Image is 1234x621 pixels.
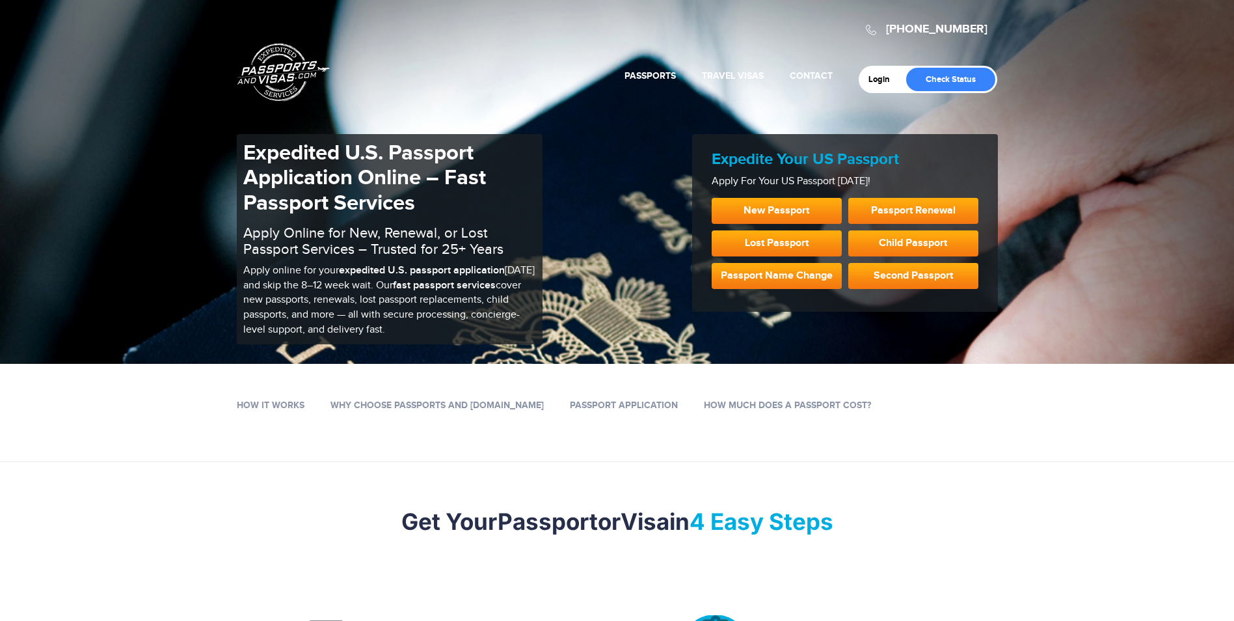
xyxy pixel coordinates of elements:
[712,198,842,224] a: New Passport
[498,508,598,535] strong: Passport
[330,400,544,411] a: Why Choose Passports and [DOMAIN_NAME]
[704,400,871,411] a: How Much Does a Passport Cost?
[886,22,987,36] a: [PHONE_NUMBER]
[570,400,678,411] a: Passport Application
[712,150,978,169] h2: Expedite Your US Passport
[868,74,899,85] a: Login
[848,263,978,289] a: Second Passport
[790,70,833,81] a: Contact
[237,43,330,102] a: Passports & [DOMAIN_NAME]
[702,70,764,81] a: Travel Visas
[712,230,842,256] a: Lost Passport
[848,198,978,224] a: Passport Renewal
[243,264,536,338] p: Apply online for your [DATE] and skip the 8–12 week wait. Our cover new passports, renewals, lost...
[237,400,304,411] a: How it works
[621,508,669,535] strong: Visa
[339,264,505,277] b: expedited U.S. passport application
[243,141,536,215] h1: Expedited U.S. Passport Application Online – Fast Passport Services
[237,508,998,535] h2: Get Your or in
[906,68,995,91] a: Check Status
[712,174,978,189] p: Apply For Your US Passport [DATE]!
[848,230,978,256] a: Child Passport
[712,263,842,289] a: Passport Name Change
[690,508,833,535] mark: 4 Easy Steps
[393,279,496,292] b: fast passport services
[624,70,676,81] a: Passports
[243,225,536,256] h2: Apply Online for New, Renewal, or Lost Passport Services – Trusted for 25+ Years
